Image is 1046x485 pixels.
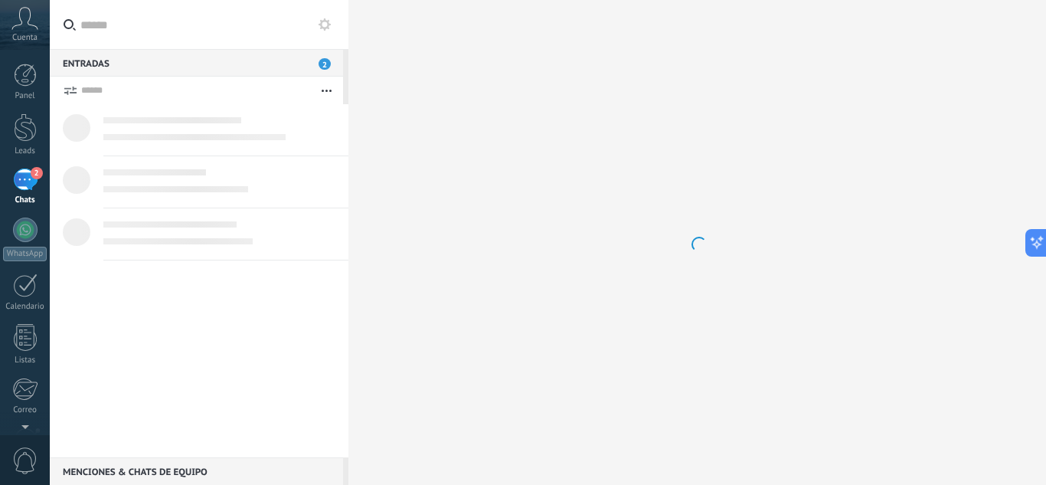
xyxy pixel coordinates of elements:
[3,146,47,156] div: Leads
[31,167,43,179] span: 2
[50,457,343,485] div: Menciones & Chats de equipo
[3,356,47,365] div: Listas
[3,195,47,205] div: Chats
[50,49,343,77] div: Entradas
[3,247,47,261] div: WhatsApp
[3,302,47,312] div: Calendario
[12,33,38,43] span: Cuenta
[3,91,47,101] div: Panel
[3,405,47,415] div: Correo
[310,77,343,104] button: Más
[319,58,331,70] span: 2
